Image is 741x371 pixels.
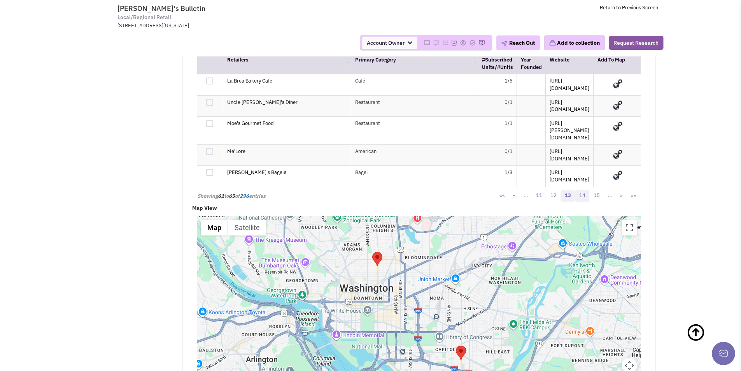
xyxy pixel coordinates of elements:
[362,37,417,49] span: Account Owner
[478,95,517,116] td: 0/1
[509,190,520,202] a: «
[550,77,589,91] a: [URL][DOMAIN_NAME]
[117,4,205,13] span: [PERSON_NAME]'s Bulletin
[351,116,478,145] td: Restaurant
[227,56,249,63] a: Retailers
[355,56,396,63] a: Primary Category
[478,40,485,46] img: Please add to your accounts
[351,95,478,116] td: Restaurant
[627,190,641,202] a: »»
[372,252,382,266] div: Ted's Bulletin
[520,190,532,202] a: …
[616,190,627,202] a: »
[611,77,624,89] img: Add To Map
[611,148,624,160] img: Add To Map
[227,169,286,176] a: [PERSON_NAME]'s Bagels
[544,35,605,50] button: Add to collection
[501,40,507,47] img: plane.png
[611,169,624,181] img: Add To Map
[117,22,321,30] div: [STREET_ADDRESS][US_STATE]
[609,36,663,50] button: Request Research
[197,189,338,200] div: Showing to of entries
[575,190,590,202] a: 14
[229,193,235,199] span: 65
[532,190,547,202] a: 11
[227,99,298,105] a: Uncle [PERSON_NAME]'s Diner
[482,56,513,70] a: #Subscribed Units/#Units
[478,144,517,165] td: 0/1
[201,220,228,236] button: Show street map
[561,190,575,202] a: 13
[228,220,266,236] button: Show satellite imagery
[495,190,509,202] a: ««
[611,120,624,132] img: Add To Map
[687,315,725,366] a: Back To Top
[227,120,274,127] a: Moe's Gourmet Food
[604,190,616,202] a: …
[550,99,589,113] a: [URL][DOMAIN_NAME]
[240,193,249,199] span: 296
[227,148,245,155] a: Me'Lore
[550,169,589,183] a: [URL][DOMAIN_NAME]
[227,77,272,84] a: La Brea Bakery Cafe
[460,40,466,46] img: Please add to your accounts
[546,53,594,74] th: Website
[351,165,478,186] td: Bagel
[622,220,637,236] button: Toggle fullscreen view
[478,165,517,186] td: 1/3
[469,40,475,46] img: Please add to your accounts
[433,40,439,46] img: Please add to your accounts
[442,40,448,46] img: Please add to your accounts
[351,144,478,165] td: American
[546,190,561,202] a: 12
[496,35,540,50] button: Reach Out
[589,190,604,202] a: 15
[218,193,224,199] span: 61
[456,346,466,360] div: Ted's Bulletin
[478,116,517,145] td: 1/1
[594,53,641,74] th: Add To Map
[600,4,658,11] a: Return to Previous Screen
[478,74,517,95] td: 1/5
[550,120,589,141] a: [URL][PERSON_NAME][DOMAIN_NAME]
[549,40,556,47] img: icon-collection-lavender.png
[517,53,546,74] th: Year Founded
[117,13,171,21] span: Local/Regional Retail
[550,148,589,162] a: [URL][DOMAIN_NAME]
[611,99,624,111] img: Add To Map
[351,74,478,95] td: Café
